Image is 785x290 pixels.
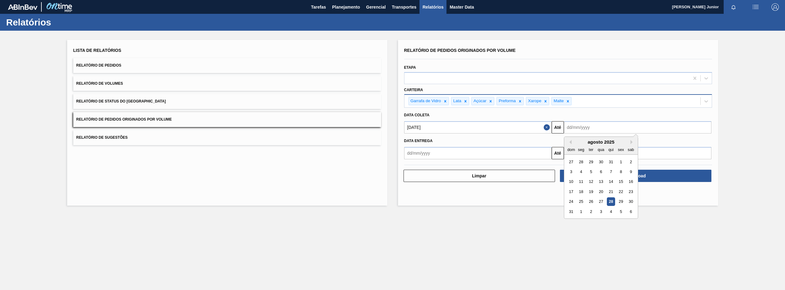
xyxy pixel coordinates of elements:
[626,168,635,176] div: Choose sábado, 9 de agosto de 2025
[567,140,572,144] button: Previous Month
[626,158,635,166] div: Choose sábado, 2 de agosto de 2025
[577,145,585,154] div: seg
[607,188,615,196] div: Choose quinta-feira, 21 de agosto de 2025
[607,158,615,166] div: Choose quinta-feira, 31 de julho de 2025
[73,112,381,127] button: Relatório de Pedidos Originados por Volume
[577,198,585,206] div: Choose segunda-feira, 25 de agosto de 2025
[567,158,575,166] div: Choose domingo, 27 de julho de 2025
[311,3,326,11] span: Tarefas
[451,97,462,105] div: Lata
[607,207,615,216] div: Choose quinta-feira, 4 de setembro de 2025
[626,178,635,186] div: Choose sábado, 16 de agosto de 2025
[626,198,635,206] div: Choose sábado, 30 de agosto de 2025
[587,188,595,196] div: Choose terça-feira, 19 de agosto de 2025
[552,121,564,133] button: Até
[567,145,575,154] div: dom
[587,158,595,166] div: Choose terça-feira, 29 de julho de 2025
[617,145,625,154] div: sex
[597,207,605,216] div: Choose quarta-feira, 3 de setembro de 2025
[617,178,625,186] div: Choose sexta-feira, 15 de agosto de 2025
[597,168,605,176] div: Choose quarta-feira, 6 de agosto de 2025
[404,113,430,117] span: Data coleta
[404,170,555,182] button: Limpar
[472,97,487,105] div: Açúcar
[567,188,575,196] div: Choose domingo, 17 de agosto de 2025
[497,97,517,105] div: Preforma
[6,19,115,26] h1: Relatórios
[626,145,635,154] div: sab
[404,139,433,143] span: Data entrega
[76,135,128,140] span: Relatório de Sugestões
[577,168,585,176] div: Choose segunda-feira, 4 de agosto de 2025
[772,3,779,11] img: Logout
[630,140,635,144] button: Next Month
[450,3,474,11] span: Master Data
[617,188,625,196] div: Choose sexta-feira, 22 de agosto de 2025
[404,121,552,133] input: dd/mm/yyyy
[597,145,605,154] div: qua
[626,188,635,196] div: Choose sábado, 23 de agosto de 2025
[552,97,565,105] div: Malte
[404,147,552,159] input: dd/mm/yyyy
[8,4,37,10] img: TNhmsLtSVTkK8tSr43FrP2fwEKptu5GPRR3wAAAABJRU5ErkJggg==
[587,178,595,186] div: Choose terça-feira, 12 de agosto de 2025
[366,3,386,11] span: Gerencial
[73,94,381,109] button: Relatório de Status do [GEOGRAPHIC_DATA]
[560,170,711,182] button: Download
[597,188,605,196] div: Choose quarta-feira, 20 de agosto de 2025
[626,207,635,216] div: Choose sábado, 6 de setembro de 2025
[607,145,615,154] div: qui
[566,157,636,217] div: month 2025-08
[617,168,625,176] div: Choose sexta-feira, 8 de agosto de 2025
[577,158,585,166] div: Choose segunda-feira, 28 de julho de 2025
[76,81,123,86] span: Relatório de Volumes
[409,97,442,105] div: Garrafa de Vidro
[587,145,595,154] div: ter
[587,198,595,206] div: Choose terça-feira, 26 de agosto de 2025
[76,99,166,103] span: Relatório de Status do [GEOGRAPHIC_DATA]
[577,188,585,196] div: Choose segunda-feira, 18 de agosto de 2025
[587,168,595,176] div: Choose terça-feira, 5 de agosto de 2025
[404,65,416,70] label: Etapa
[567,198,575,206] div: Choose domingo, 24 de agosto de 2025
[607,168,615,176] div: Choose quinta-feira, 7 de agosto de 2025
[587,207,595,216] div: Choose terça-feira, 2 de setembro de 2025
[332,3,360,11] span: Planejamento
[577,178,585,186] div: Choose segunda-feira, 11 de agosto de 2025
[73,48,121,53] span: Lista de Relatórios
[597,178,605,186] div: Choose quarta-feira, 13 de agosto de 2025
[73,130,381,145] button: Relatório de Sugestões
[76,63,121,68] span: Relatório de Pedidos
[423,3,443,11] span: Relatórios
[544,121,552,133] button: Close
[73,58,381,73] button: Relatório de Pedidos
[404,48,516,53] span: Relatório de Pedidos Originados por Volume
[567,178,575,186] div: Choose domingo, 10 de agosto de 2025
[567,168,575,176] div: Choose domingo, 3 de agosto de 2025
[567,207,575,216] div: Choose domingo, 31 de agosto de 2025
[607,178,615,186] div: Choose quinta-feira, 14 de agosto de 2025
[404,88,423,92] label: Carteira
[607,198,615,206] div: Choose quinta-feira, 28 de agosto de 2025
[76,117,172,122] span: Relatório de Pedidos Originados por Volume
[724,3,743,11] button: Notificações
[617,158,625,166] div: Choose sexta-feira, 1 de agosto de 2025
[552,147,564,159] button: Até
[392,3,416,11] span: Transportes
[73,76,381,91] button: Relatório de Volumes
[564,121,711,133] input: dd/mm/yyyy
[617,207,625,216] div: Choose sexta-feira, 5 de setembro de 2025
[577,207,585,216] div: Choose segunda-feira, 1 de setembro de 2025
[526,97,542,105] div: Xarope
[597,158,605,166] div: Choose quarta-feira, 30 de julho de 2025
[752,3,759,11] img: userActions
[597,198,605,206] div: Choose quarta-feira, 27 de agosto de 2025
[564,139,638,145] div: agosto 2025
[617,198,625,206] div: Choose sexta-feira, 29 de agosto de 2025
